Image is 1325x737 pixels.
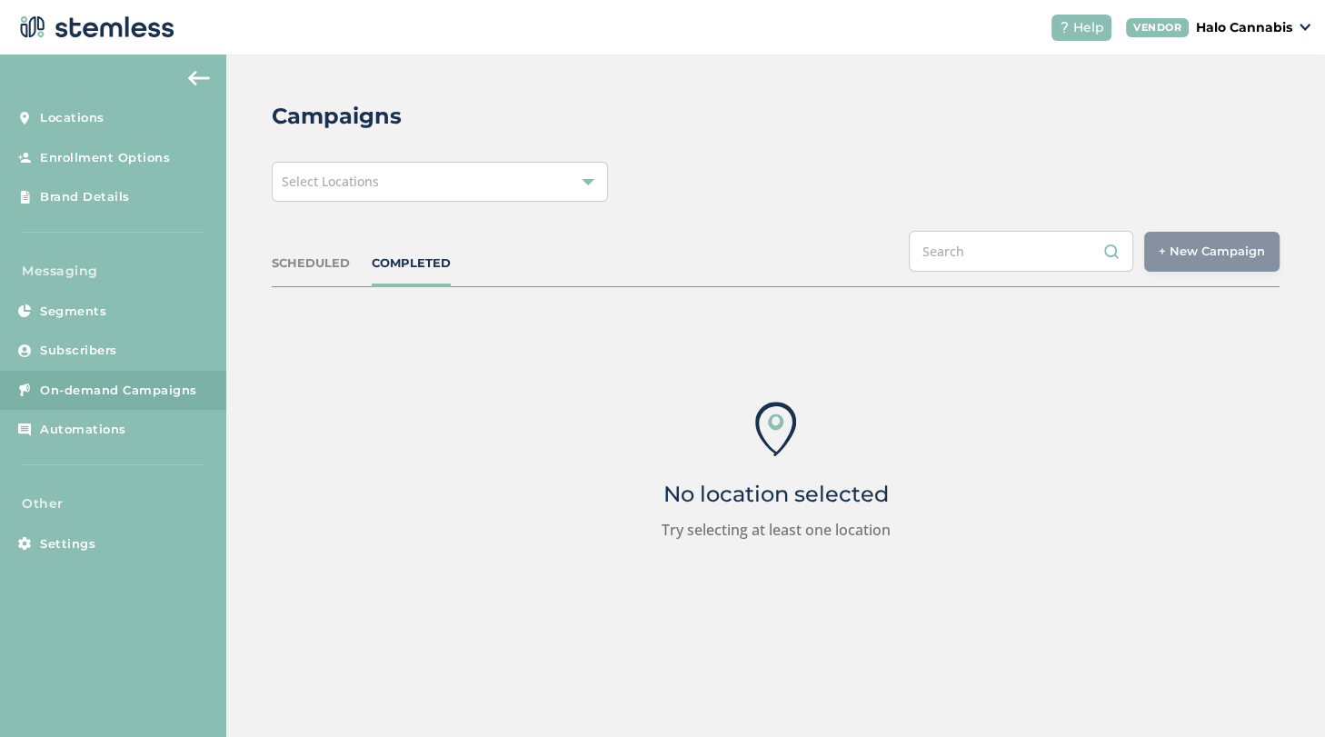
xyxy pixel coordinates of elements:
[372,254,451,273] div: COMPLETED
[1073,18,1104,37] span: Help
[40,342,117,360] span: Subscribers
[1196,18,1292,37] p: Halo Cannabis
[272,254,350,273] div: SCHEDULED
[282,173,379,190] span: Select Locations
[1300,24,1310,31] img: icon_down-arrow-small-66adaf34.svg
[40,421,126,439] span: Automations
[1234,650,1325,737] iframe: Chat Widget
[40,109,105,127] span: Locations
[661,519,890,541] label: Try selecting at least one location
[1059,22,1070,33] img: icon-help-white-03924b79.svg
[662,483,888,505] p: No location selected
[1126,18,1189,37] div: VENDOR
[188,71,210,85] img: icon-arrow-back-accent-c549486e.svg
[40,149,170,167] span: Enrollment Options
[40,382,197,400] span: On-demand Campaigns
[15,9,174,45] img: logo-dark-0685b13c.svg
[272,100,402,133] h2: Campaigns
[755,402,796,456] img: icon-locations-ab32cade.svg
[40,188,130,206] span: Brand Details
[909,231,1133,272] input: Search
[40,535,95,553] span: Settings
[40,303,106,321] span: Segments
